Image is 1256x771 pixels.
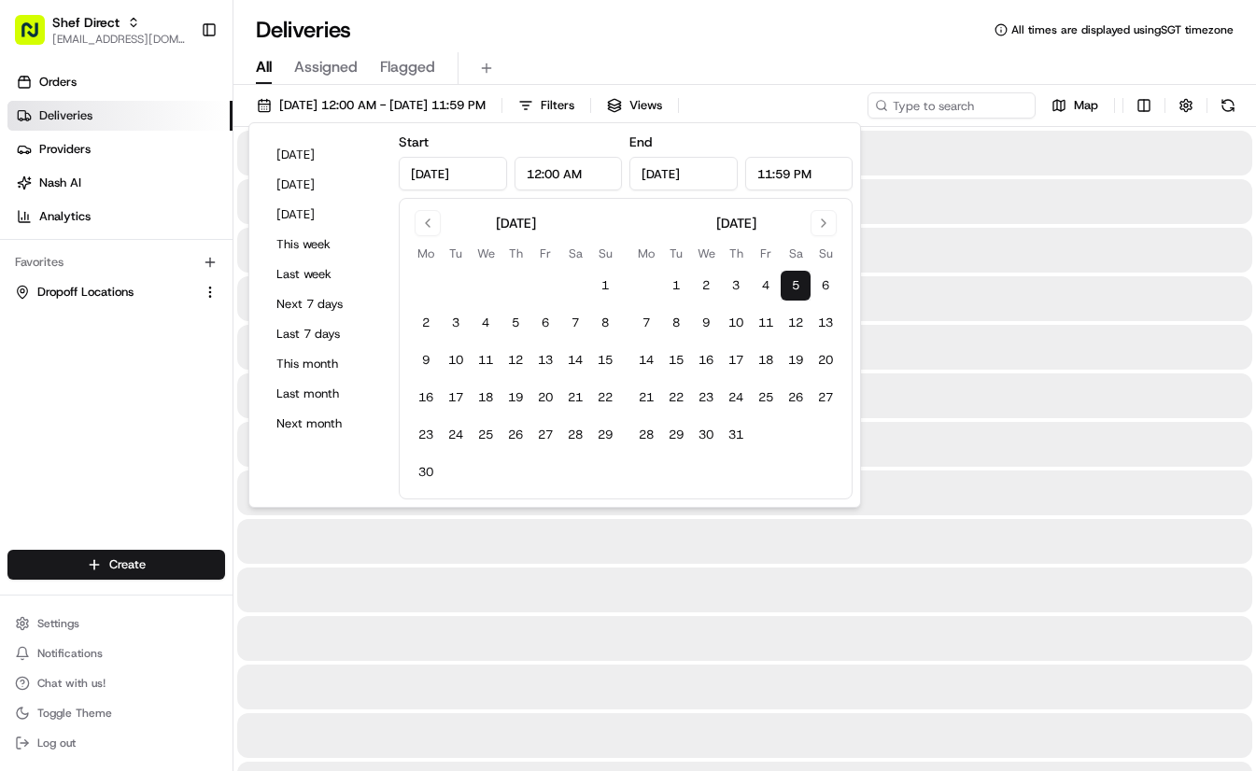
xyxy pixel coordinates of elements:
[7,7,193,52] button: Shef Direct[EMAIL_ADDRESS][DOMAIN_NAME]
[294,56,358,78] span: Assigned
[501,345,530,375] button: 12
[411,308,441,338] button: 2
[530,345,560,375] button: 13
[7,730,225,756] button: Log out
[811,271,840,301] button: 6
[256,56,272,78] span: All
[49,120,308,140] input: Clear
[530,308,560,338] button: 6
[37,367,143,385] span: Knowledge Base
[590,345,620,375] button: 15
[661,271,691,301] button: 1
[691,271,721,301] button: 2
[721,420,751,450] button: 31
[510,92,583,119] button: Filters
[751,383,781,413] button: 25
[186,413,226,427] span: Pylon
[599,92,670,119] button: Views
[39,208,91,225] span: Analytics
[560,308,590,338] button: 7
[471,308,501,338] button: 4
[501,420,530,450] button: 26
[268,172,380,198] button: [DATE]
[411,383,441,413] button: 16
[58,289,131,304] span: Shef Support
[631,345,661,375] button: 14
[721,383,751,413] button: 24
[868,92,1036,119] input: Type to search
[629,133,652,150] label: End
[415,210,441,236] button: Go to previous month
[19,178,52,212] img: 1736555255976-a54dd68f-1ca7-489b-9aae-adbdc363a1c4
[7,134,233,164] a: Providers
[279,97,486,114] span: [DATE] 12:00 AM - [DATE] 11:59 PM
[37,736,76,750] span: Log out
[289,239,340,261] button: See all
[631,244,661,263] th: Monday
[411,420,441,450] button: 23
[84,197,257,212] div: We're available if you need us!
[399,133,429,150] label: Start
[661,345,691,375] button: 15
[441,244,471,263] th: Tuesday
[811,210,837,236] button: Go to next month
[7,168,233,198] a: Nash AI
[661,244,691,263] th: Tuesday
[19,243,125,258] div: Past conversations
[661,383,691,413] button: 22
[471,345,501,375] button: 11
[530,383,560,413] button: 20
[530,420,560,450] button: 27
[1215,92,1241,119] button: Refresh
[560,383,590,413] button: 21
[7,67,233,97] a: Orders
[268,351,380,377] button: This month
[811,244,840,263] th: Sunday
[515,157,623,190] input: Time
[158,369,173,384] div: 💻
[134,289,141,304] span: •
[15,284,195,301] a: Dropoff Locations
[811,308,840,338] button: 13
[590,271,620,301] button: 1
[691,383,721,413] button: 23
[441,308,471,338] button: 3
[52,13,120,32] span: Shef Direct
[7,610,225,637] button: Settings
[37,284,134,301] span: Dropoff Locations
[751,308,781,338] button: 11
[441,383,471,413] button: 17
[268,321,380,347] button: Last 7 days
[256,15,351,45] h1: Deliveries
[751,345,781,375] button: 18
[721,271,751,301] button: 3
[399,157,507,190] input: Date
[661,420,691,450] button: 29
[268,261,380,287] button: Last week
[19,369,34,384] div: 📗
[441,345,471,375] button: 10
[471,244,501,263] th: Wednesday
[268,411,380,437] button: Next month
[691,308,721,338] button: 9
[132,412,226,427] a: Powered byPylon
[781,271,811,301] button: 5
[560,345,590,375] button: 14
[7,700,225,726] button: Toggle Theme
[501,244,530,263] th: Thursday
[37,676,106,691] span: Chat with us!
[781,244,811,263] th: Saturday
[1043,92,1107,119] button: Map
[560,420,590,450] button: 28
[501,308,530,338] button: 5
[631,308,661,338] button: 7
[411,345,441,375] button: 9
[781,308,811,338] button: 12
[7,247,225,277] div: Favorites
[471,420,501,450] button: 25
[145,289,183,304] span: [DATE]
[541,97,574,114] span: Filters
[590,308,620,338] button: 8
[7,640,225,666] button: Notifications
[751,244,781,263] th: Friday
